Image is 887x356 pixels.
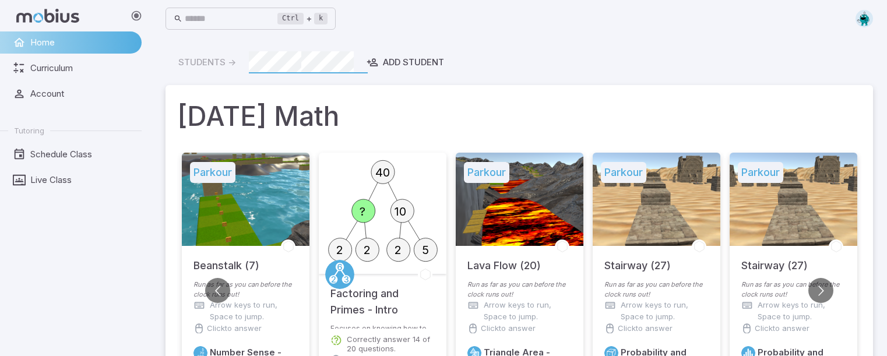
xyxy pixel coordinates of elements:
h5: Parkour [601,162,646,183]
p: Arrow keys to run, Space to jump. [484,299,572,323]
h5: Parkour [738,162,783,183]
p: Focuses on knowing how to find the prime factorization of a number. [330,324,435,329]
span: Account [30,87,133,100]
text: 2 [395,243,402,257]
div: Add Student [367,56,444,69]
p: Arrow keys to run, Space to jump. [621,299,709,323]
span: Home [30,36,133,49]
p: Run as far as you can before the clock runs out! [741,280,846,299]
kbd: k [314,13,328,24]
img: octagon.svg [856,10,873,27]
h5: Beanstalk (7) [193,246,259,274]
p: Click to answer questions. [481,323,572,346]
span: Curriculum [30,62,133,75]
button: Go to next slide [808,278,833,303]
p: Arrow keys to run, Space to jump. [210,299,298,323]
kbd: Ctrl [277,13,304,24]
p: Click to answer questions. [207,323,298,346]
p: Click to answer questions. [618,323,709,346]
a: Factors/Primes [325,260,354,289]
span: Live Class [30,174,133,186]
p: Correctly answer 14 of 20 questions. [347,334,435,353]
text: 2 [363,243,370,257]
h5: Lava Flow (20) [467,246,541,274]
text: 5 [421,243,428,257]
p: Run as far as you can before the clock runs out! [467,280,572,299]
span: Schedule Class [30,148,133,161]
p: Click to answer questions. [755,323,846,346]
h5: Parkour [190,162,235,183]
div: + [277,12,328,26]
h5: Stairway (27) [741,246,808,274]
h5: Stairway (27) [604,246,671,274]
text: ? [360,205,365,218]
h5: Factoring and Primes - Intro [330,274,435,318]
h1: [DATE] Math [177,97,861,136]
span: Tutoring [14,125,44,136]
p: Arrow keys to run, Space to jump. [758,299,846,323]
p: Run as far as you can before the clock runs out! [193,280,298,299]
p: Run as far as you can before the clock runs out! [604,280,709,299]
text: 2 [336,243,343,257]
text: 10 [395,205,406,218]
h5: Parkour [464,162,509,183]
button: Go to previous slide [205,278,230,303]
text: 40 [375,165,389,179]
